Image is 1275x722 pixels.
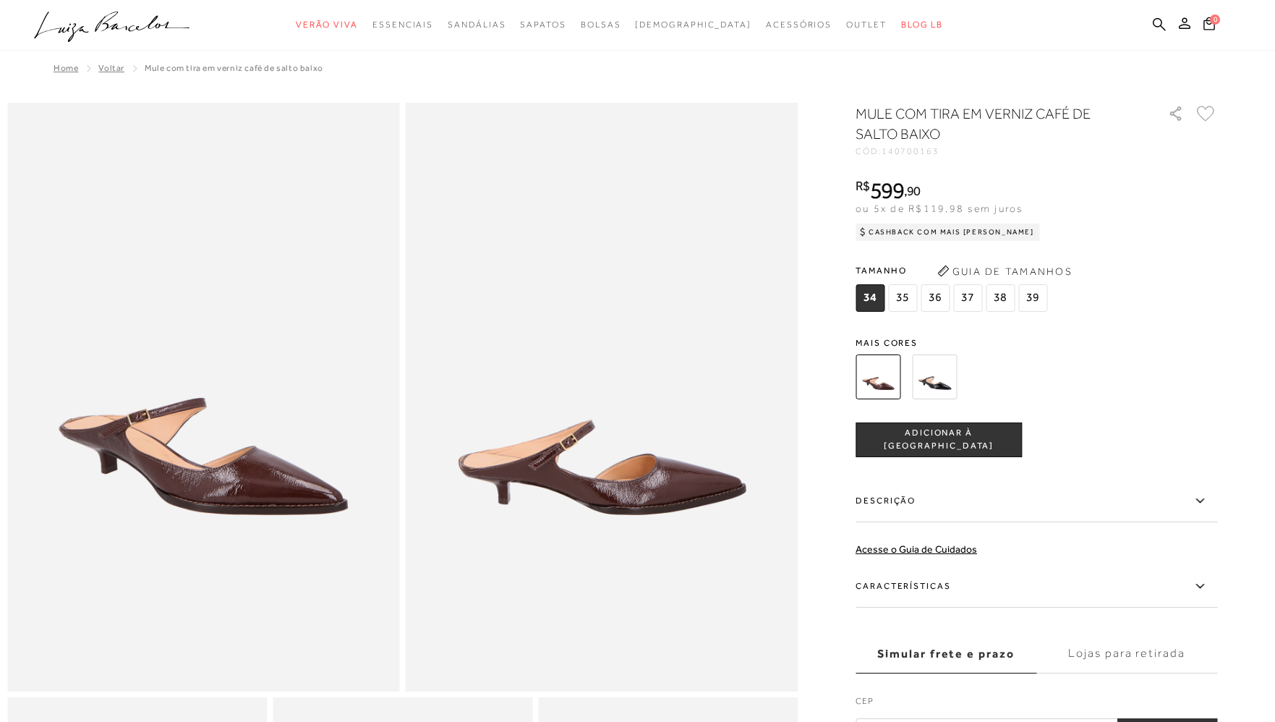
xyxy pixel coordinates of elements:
[856,179,870,192] i: R$
[766,12,832,38] a: noSubCategoriesText
[1210,14,1220,25] span: 0
[145,63,323,73] span: MULE COM TIRA EM VERNIZ CAFÉ DE SALTO BAIXO
[932,260,1077,283] button: Guia de Tamanhos
[448,12,506,38] a: noSubCategoriesText
[54,63,78,73] a: Home
[7,103,400,692] img: image
[1036,634,1217,674] label: Lojas para retirada
[856,634,1036,674] label: Simular frete e prazo
[856,339,1217,347] span: Mais cores
[1018,284,1047,312] span: 39
[296,20,358,30] span: Verão Viva
[912,354,957,399] img: MULE COM TIRA EM VERNIZ PRETO DE SALTO BAIXO
[520,12,566,38] a: noSubCategoriesText
[856,284,884,312] span: 34
[856,422,1022,457] button: ADICIONAR À [GEOGRAPHIC_DATA]
[1199,16,1219,35] button: 0
[766,20,832,30] span: Acessórios
[372,12,433,38] a: noSubCategoriesText
[901,12,943,38] a: BLOG LB
[907,183,921,198] span: 90
[856,147,1145,156] div: CÓD:
[856,695,1217,715] label: CEP
[953,284,982,312] span: 37
[581,20,621,30] span: Bolsas
[296,12,358,38] a: noSubCategoriesText
[635,12,751,38] a: noSubCategoriesText
[856,203,1023,214] span: ou 5x de R$119,98 sem juros
[901,20,943,30] span: BLOG LB
[856,260,1051,281] span: Tamanho
[98,63,124,73] a: Voltar
[856,427,1021,452] span: ADICIONAR À [GEOGRAPHIC_DATA]
[904,184,921,198] i: ,
[856,224,1040,241] div: Cashback com Mais [PERSON_NAME]
[856,103,1127,144] h1: MULE COM TIRA EM VERNIZ CAFÉ DE SALTO BAIXO
[856,354,900,399] img: MULE COM TIRA EM VERNIZ CAFÉ DE SALTO BAIXO
[406,103,798,692] img: image
[372,20,433,30] span: Essenciais
[635,20,751,30] span: [DEMOGRAPHIC_DATA]
[448,20,506,30] span: Sandálias
[882,146,939,156] span: 140700163
[856,566,1217,608] label: Características
[846,12,887,38] a: noSubCategoriesText
[856,543,977,555] a: Acesse o Guia de Cuidados
[986,284,1015,312] span: 38
[888,284,917,312] span: 35
[921,284,950,312] span: 36
[870,177,904,203] span: 599
[856,480,1217,522] label: Descrição
[581,12,621,38] a: noSubCategoriesText
[846,20,887,30] span: Outlet
[520,20,566,30] span: Sapatos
